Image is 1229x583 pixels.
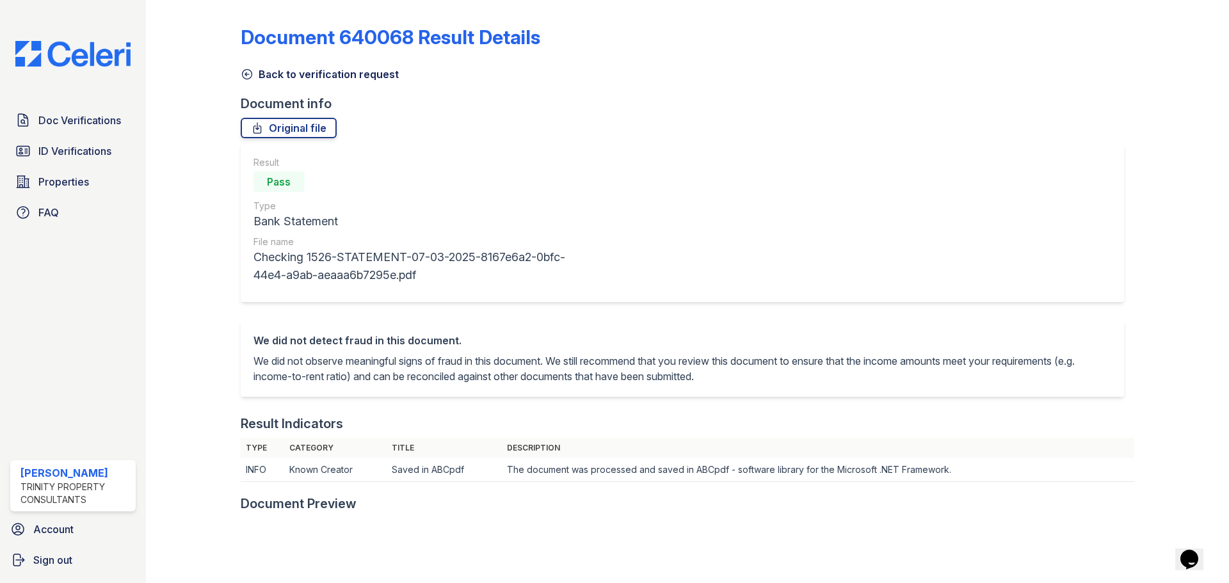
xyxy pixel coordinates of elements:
[253,248,581,284] div: Checking 1526-STATEMENT-07-03-2025-8167e6a2-0bfc-44e4-a9ab-aeaaa6b7295e.pdf
[253,156,581,169] div: Result
[1175,532,1216,570] iframe: chat widget
[253,236,581,248] div: File name
[253,200,581,212] div: Type
[253,333,1111,348] div: We did not detect fraud in this document.
[20,481,131,506] div: Trinity Property Consultants
[284,438,387,458] th: Category
[5,516,141,542] a: Account
[38,174,89,189] span: Properties
[38,205,59,220] span: FAQ
[33,522,74,537] span: Account
[10,200,136,225] a: FAQ
[5,547,141,573] a: Sign out
[241,458,284,482] td: INFO
[253,212,581,230] div: Bank Statement
[241,95,1134,113] div: Document info
[502,438,1134,458] th: Description
[253,172,305,192] div: Pass
[38,113,121,128] span: Doc Verifications
[241,118,337,138] a: Original file
[502,458,1134,482] td: The document was processed and saved in ABCpdf - software library for the Microsoft .NET Framework.
[10,169,136,195] a: Properties
[5,41,141,67] img: CE_Logo_Blue-a8612792a0a2168367f1c8372b55b34899dd931a85d93a1a3d3e32e68fde9ad4.png
[33,552,72,568] span: Sign out
[387,458,502,482] td: Saved in ABCpdf
[253,353,1111,384] p: We did not observe meaningful signs of fraud in this document. We still recommend that you review...
[38,143,111,159] span: ID Verifications
[387,438,502,458] th: Title
[241,415,343,433] div: Result Indicators
[241,495,357,513] div: Document Preview
[241,26,540,49] a: Document 640068 Result Details
[10,108,136,133] a: Doc Verifications
[241,67,399,82] a: Back to verification request
[10,138,136,164] a: ID Verifications
[20,465,131,481] div: [PERSON_NAME]
[241,438,284,458] th: Type
[284,458,387,482] td: Known Creator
